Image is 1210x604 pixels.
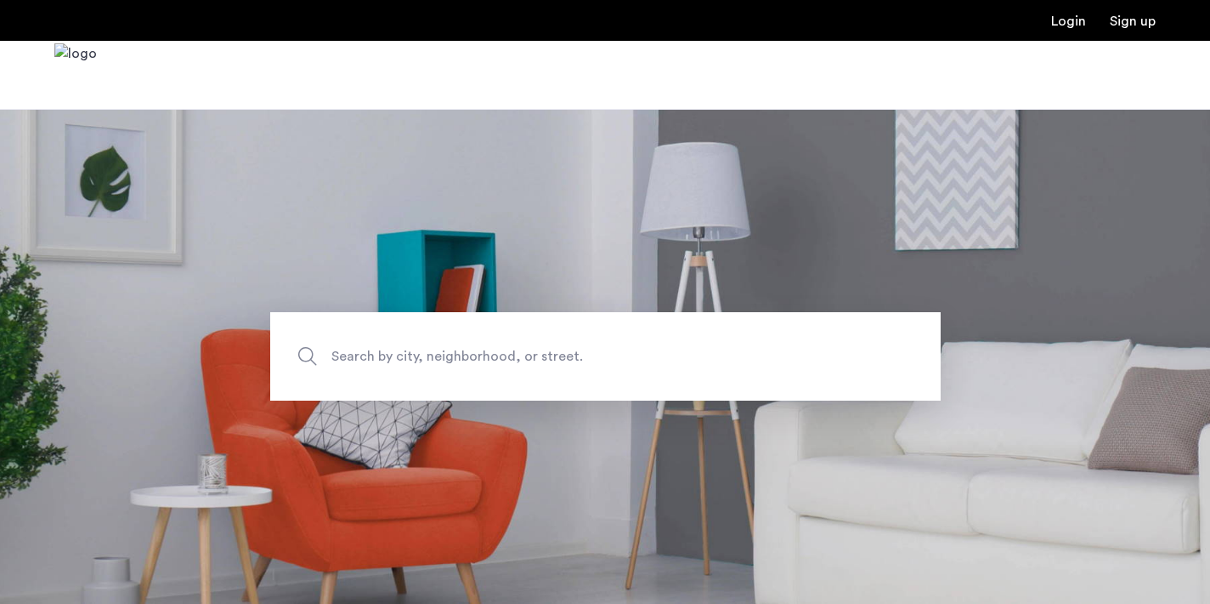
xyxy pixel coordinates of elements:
[1051,14,1086,28] a: Login
[331,345,800,368] span: Search by city, neighborhood, or street.
[54,43,97,107] img: logo
[270,312,941,401] input: Apartment Search
[1110,14,1156,28] a: Registration
[54,43,97,107] a: Cazamio Logo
